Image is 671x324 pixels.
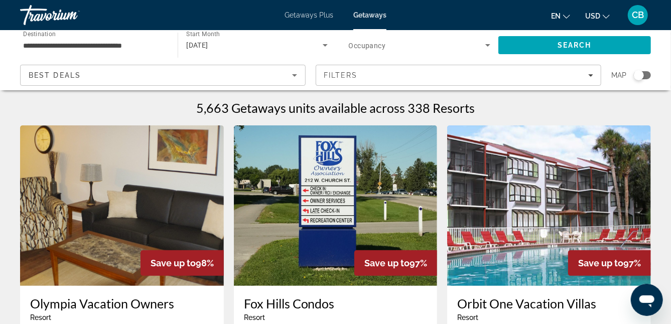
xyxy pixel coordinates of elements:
span: Start Month [186,31,220,38]
span: Save up to [151,258,196,268]
span: Resort [30,313,51,321]
iframe: Button to launch messaging window [631,284,663,316]
span: Resort [244,313,265,321]
a: Orbit One Vacation Villas [457,296,641,311]
span: USD [585,12,600,20]
img: Orbit One Vacation Villas [447,125,651,286]
a: Travorium [20,2,120,28]
div: 97% [354,250,437,276]
a: Getaways [353,11,386,19]
button: User Menu [625,5,651,26]
span: en [551,12,561,20]
span: Destination [23,31,56,38]
h1: 5,663 Getaways units available across 338 Resorts [196,100,475,115]
button: Filters [316,65,601,86]
img: Olympia Vacation Owners [20,125,224,286]
span: CB [632,10,644,20]
a: Getaways Plus [285,11,333,19]
a: Fox Hills Condos [244,296,428,311]
input: Select destination [23,40,165,52]
div: 98% [141,250,224,276]
span: Map [611,68,626,82]
img: Fox Hills Condos [234,125,438,286]
span: Occupancy [349,42,386,50]
button: Change language [551,9,570,23]
span: Best Deals [29,71,81,79]
button: Change currency [585,9,610,23]
span: [DATE] [186,41,208,49]
a: Olympia Vacation Owners [30,296,214,311]
span: Search [558,41,592,49]
span: Filters [324,71,358,79]
span: Resort [457,313,478,321]
span: Save up to [578,258,623,268]
button: Search [498,36,651,54]
div: 97% [568,250,651,276]
span: Save up to [364,258,410,268]
mat-select: Sort by [29,69,297,81]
